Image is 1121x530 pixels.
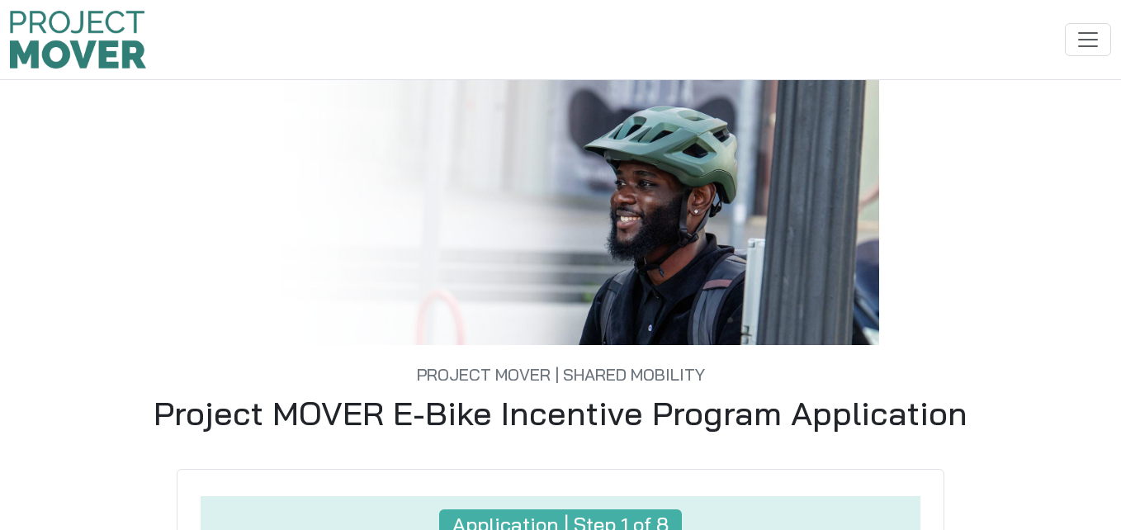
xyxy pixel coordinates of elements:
[10,11,146,69] img: Program logo
[1065,23,1111,56] button: Toggle navigation
[110,393,1011,433] h1: Project MOVER E-Bike Incentive Program Application
[110,80,1011,345] img: Consumer0.jpg
[110,345,1011,385] h5: Project MOVER | Shared Mobility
